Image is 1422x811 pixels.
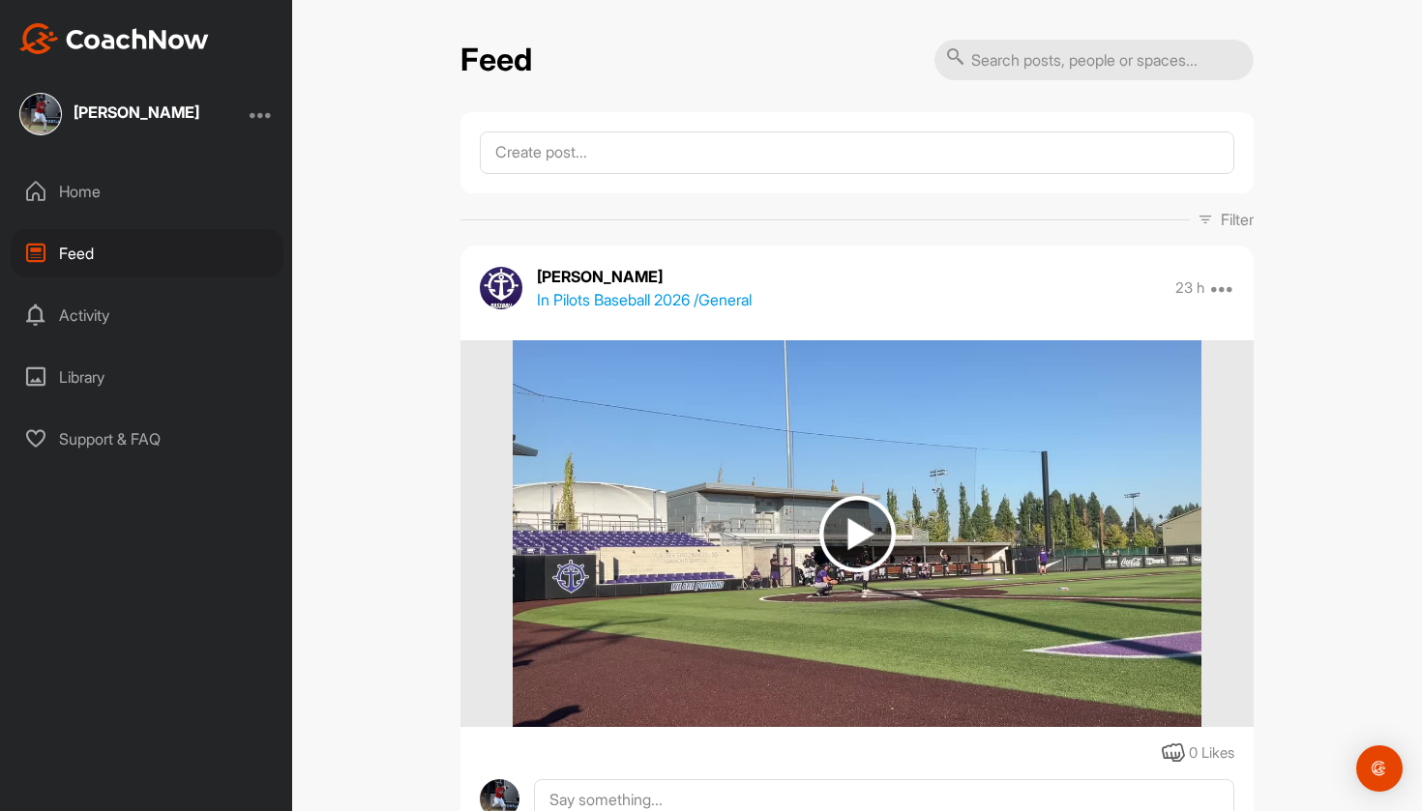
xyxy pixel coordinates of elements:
[537,288,752,311] p: In Pilots Baseball 2026 / General
[1356,745,1403,792] div: Open Intercom Messenger
[1189,742,1234,765] div: 0 Likes
[1221,208,1254,231] p: Filter
[819,496,896,572] img: play
[11,167,283,216] div: Home
[11,229,283,277] div: Feed
[11,415,283,463] div: Support & FAQ
[11,353,283,401] div: Library
[537,265,752,288] p: [PERSON_NAME]
[460,42,532,79] h2: Feed
[19,23,209,54] img: CoachNow
[74,104,199,120] div: [PERSON_NAME]
[19,93,62,135] img: square_9b118221e56dba4b32f5f1f4a524561e.jpg
[1175,278,1204,298] p: 23 h
[11,291,283,339] div: Activity
[513,340,1200,727] img: media
[934,40,1254,80] input: Search posts, people or spaces...
[480,267,522,309] img: avatar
